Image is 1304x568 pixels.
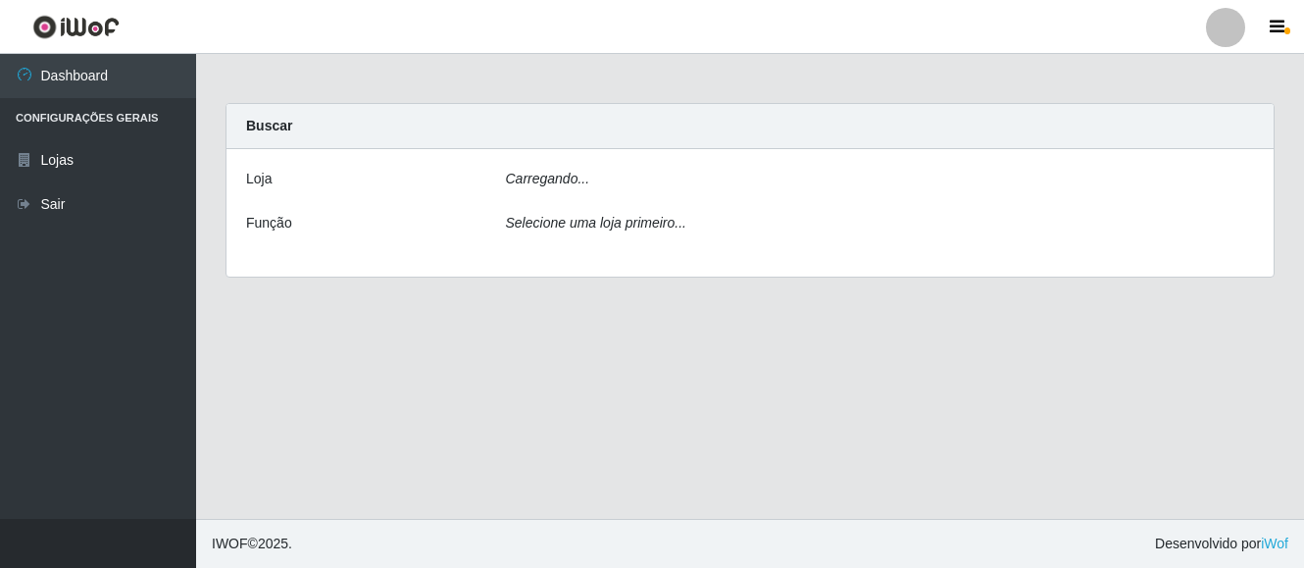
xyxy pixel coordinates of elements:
i: Carregando... [506,171,590,186]
label: Função [246,213,292,233]
span: Desenvolvido por [1155,534,1288,554]
span: © 2025 . [212,534,292,554]
strong: Buscar [246,118,292,133]
img: CoreUI Logo [32,15,120,39]
span: IWOF [212,536,248,551]
label: Loja [246,169,272,189]
a: iWof [1261,536,1288,551]
i: Selecione uma loja primeiro... [506,215,686,231]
